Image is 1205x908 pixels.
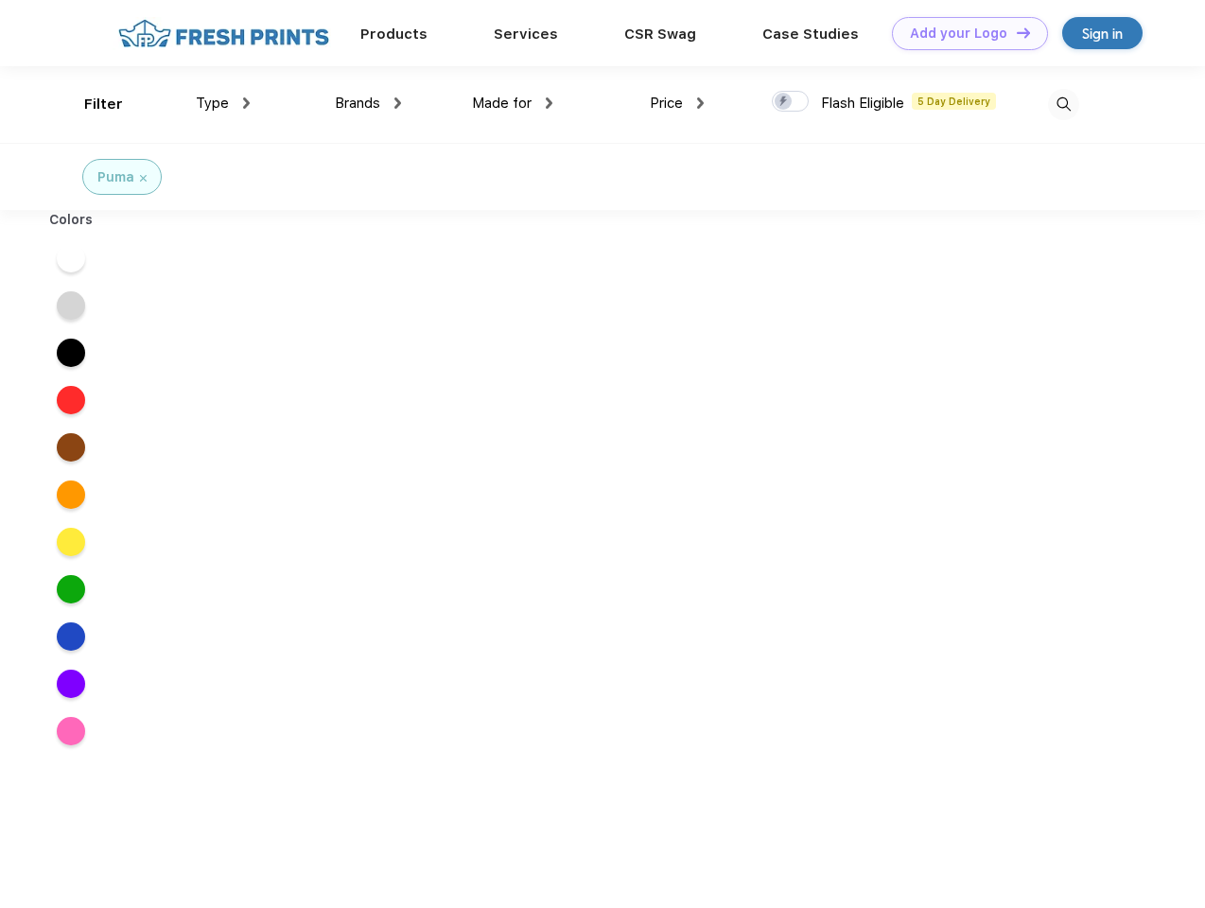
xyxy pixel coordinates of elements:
[912,93,996,110] span: 5 Day Delivery
[243,97,250,109] img: dropdown.png
[697,97,704,109] img: dropdown.png
[494,26,558,43] a: Services
[394,97,401,109] img: dropdown.png
[196,95,229,112] span: Type
[35,210,108,230] div: Colors
[472,95,532,112] span: Made for
[113,17,335,50] img: fo%20logo%202.webp
[546,97,552,109] img: dropdown.png
[1062,17,1143,49] a: Sign in
[140,175,147,182] img: filter_cancel.svg
[821,95,904,112] span: Flash Eligible
[1082,23,1123,44] div: Sign in
[360,26,428,43] a: Products
[1017,27,1030,38] img: DT
[650,95,683,112] span: Price
[624,26,696,43] a: CSR Swag
[84,94,123,115] div: Filter
[335,95,380,112] span: Brands
[1048,89,1079,120] img: desktop_search.svg
[97,167,134,187] div: Puma
[910,26,1007,42] div: Add your Logo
